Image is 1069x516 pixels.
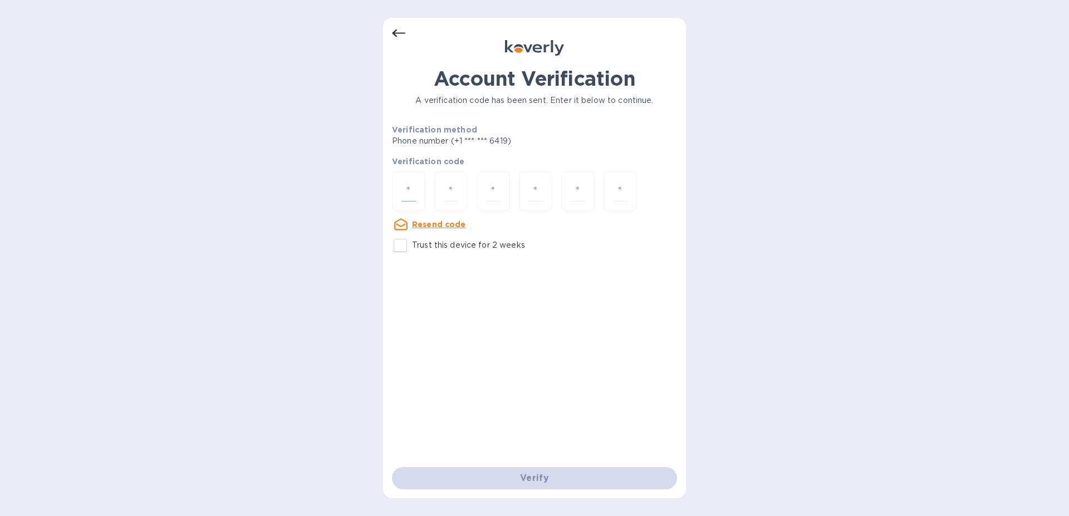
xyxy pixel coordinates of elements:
h1: Account Verification [392,67,677,90]
u: Resend code [412,220,466,229]
p: A verification code has been sent. Enter it below to continue. [392,95,677,106]
p: Phone number (+1 *** *** 6419) [392,135,596,147]
b: Verification method [392,125,477,134]
p: Verification code [392,156,677,167]
p: Trust this device for 2 weeks [412,239,525,251]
